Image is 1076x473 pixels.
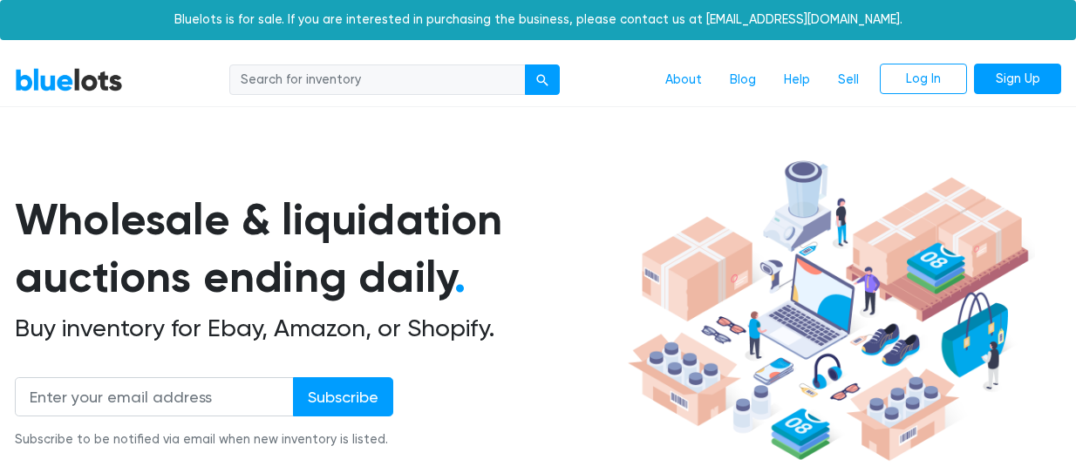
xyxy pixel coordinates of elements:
[454,251,466,303] span: .
[622,152,1035,470] img: hero-ee84e7d0318cb26816c560f6b4441b76977f77a177738b4e94f68c95b2b83dbb.png
[293,377,393,416] input: Subscribe
[880,64,967,95] a: Log In
[716,64,770,97] a: Blog
[15,314,622,343] h2: Buy inventory for Ebay, Amazon, or Shopify.
[15,191,622,307] h1: Wholesale & liquidation auctions ending daily
[770,64,824,97] a: Help
[651,64,716,97] a: About
[15,67,123,92] a: BlueLots
[974,64,1061,95] a: Sign Up
[229,64,526,96] input: Search for inventory
[15,377,294,416] input: Enter your email address
[824,64,873,97] a: Sell
[15,430,393,449] div: Subscribe to be notified via email when new inventory is listed.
